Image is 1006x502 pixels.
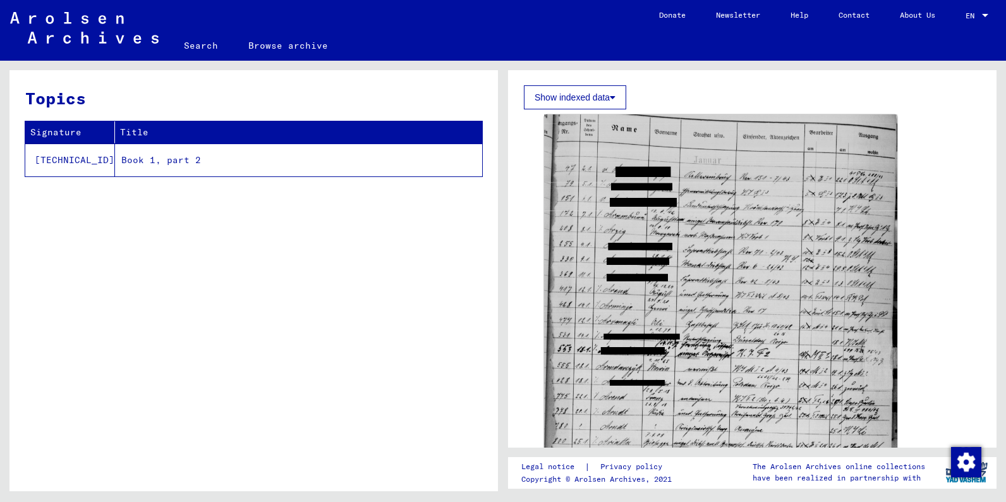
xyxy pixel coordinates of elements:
[169,30,233,61] a: Search
[10,12,159,44] img: Arolsen_neg.svg
[966,11,974,20] mat-select-trigger: EN
[753,472,925,484] p: have been realized in partnership with
[521,460,677,474] div: |
[233,30,343,61] a: Browse archive
[521,474,677,485] p: Copyright © Arolsen Archives, 2021
[115,121,482,144] th: Title
[115,144,482,176] td: Book 1, part 2
[521,460,585,474] a: Legal notice
[753,461,925,472] p: The Arolsen Archives online collections
[951,447,981,477] img: Change consent
[524,85,626,109] button: Show indexed data
[943,456,990,488] img: yv_logo.png
[25,144,115,176] td: [TECHNICAL_ID]
[590,460,677,474] a: Privacy policy
[25,86,482,111] h3: Topics
[25,121,115,144] th: Signature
